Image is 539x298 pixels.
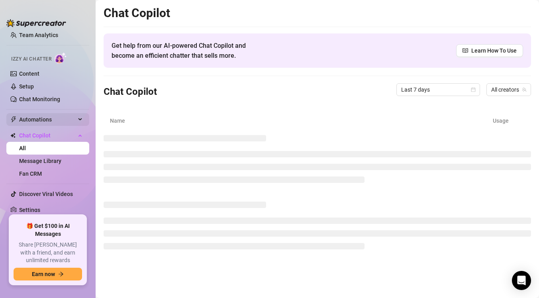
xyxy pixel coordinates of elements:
[493,116,525,125] article: Usage
[104,6,531,21] h2: Chat Copilot
[491,84,526,96] span: All creators
[522,87,527,92] span: team
[19,71,39,77] a: Content
[401,84,475,96] span: Last 7 days
[19,83,34,90] a: Setup
[456,44,523,57] a: Learn How To Use
[471,46,517,55] span: Learn How To Use
[6,19,66,27] img: logo-BBDzfeDw.svg
[19,129,76,142] span: Chat Copilot
[19,207,40,213] a: Settings
[32,271,55,277] span: Earn now
[19,96,60,102] a: Chat Monitoring
[10,116,17,123] span: thunderbolt
[58,271,64,277] span: arrow-right
[19,191,73,197] a: Discover Viral Videos
[14,222,82,238] span: 🎁 Get $100 in AI Messages
[19,171,42,177] a: Fan CRM
[55,52,67,64] img: AI Chatter
[112,41,265,61] span: Get help from our AI-powered Chat Copilot and become an efficient chatter that sells more.
[19,158,61,164] a: Message Library
[11,55,51,63] span: Izzy AI Chatter
[19,145,26,151] a: All
[463,48,468,53] span: read
[14,268,82,280] button: Earn nowarrow-right
[104,86,157,98] h3: Chat Copilot
[19,32,58,38] a: Team Analytics
[471,87,476,92] span: calendar
[110,116,493,125] article: Name
[10,133,16,138] img: Chat Copilot
[19,113,76,126] span: Automations
[14,241,82,265] span: Share [PERSON_NAME] with a friend, and earn unlimited rewards
[512,271,531,290] div: Open Intercom Messenger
